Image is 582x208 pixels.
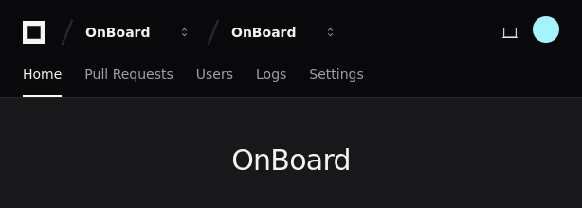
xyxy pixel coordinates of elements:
a: Users [196,53,233,97]
button: OnBoard [224,15,345,49]
span: Settings [309,68,363,80]
span: Home [23,68,62,80]
a: Logs [256,53,286,97]
div: OnBoard [231,23,313,42]
a: Pull Requests [84,53,173,97]
a: Home [23,53,62,97]
a: Settings [309,53,363,97]
button: OnBoard [78,15,199,49]
span: Users [196,68,233,80]
h1: OnBoard [23,143,559,178]
div: OnBoard [85,23,167,42]
span: Logs [256,68,286,80]
span: Pull Requests [84,68,173,80]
